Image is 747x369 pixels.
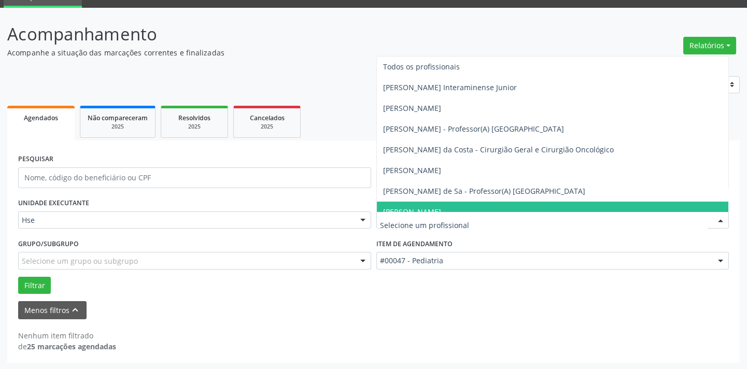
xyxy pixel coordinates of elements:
[7,21,520,47] p: Acompanhamento
[168,123,220,131] div: 2025
[241,123,293,131] div: 2025
[18,151,53,167] label: PESQUISAR
[383,103,441,113] span: [PERSON_NAME]
[22,256,138,266] span: Selecione um grupo ou subgrupo
[383,165,441,175] span: [PERSON_NAME]
[18,167,371,188] input: Nome, código do beneficiário ou CPF
[18,301,87,319] button: Menos filtroskeyboard_arrow_up
[383,186,585,196] span: [PERSON_NAME] de Sa - Professor(A) [GEOGRAPHIC_DATA]
[376,236,453,252] label: Item de agendamento
[383,124,564,134] span: [PERSON_NAME] - Professor(A) [GEOGRAPHIC_DATA]
[24,113,58,122] span: Agendados
[178,113,210,122] span: Resolvidos
[250,113,285,122] span: Cancelados
[7,47,520,58] p: Acompanhe a situação das marcações correntes e finalizadas
[27,342,116,351] strong: 25 marcações agendadas
[383,82,517,92] span: [PERSON_NAME] Interaminense Junior
[88,113,148,122] span: Não compareceram
[383,62,460,72] span: Todos os profissionais
[18,277,51,294] button: Filtrar
[18,330,116,341] div: Nenhum item filtrado
[18,236,79,252] label: Grupo/Subgrupo
[683,37,736,54] button: Relatórios
[380,215,708,236] input: Selecione um profissional
[18,341,116,352] div: de
[69,304,81,316] i: keyboard_arrow_up
[380,256,708,266] span: #00047 - Pediatria
[383,145,614,154] span: [PERSON_NAME] da Costa - Cirurgião Geral e Cirurgião Oncológico
[88,123,148,131] div: 2025
[383,207,441,217] span: [PERSON_NAME]
[22,215,350,225] span: Hse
